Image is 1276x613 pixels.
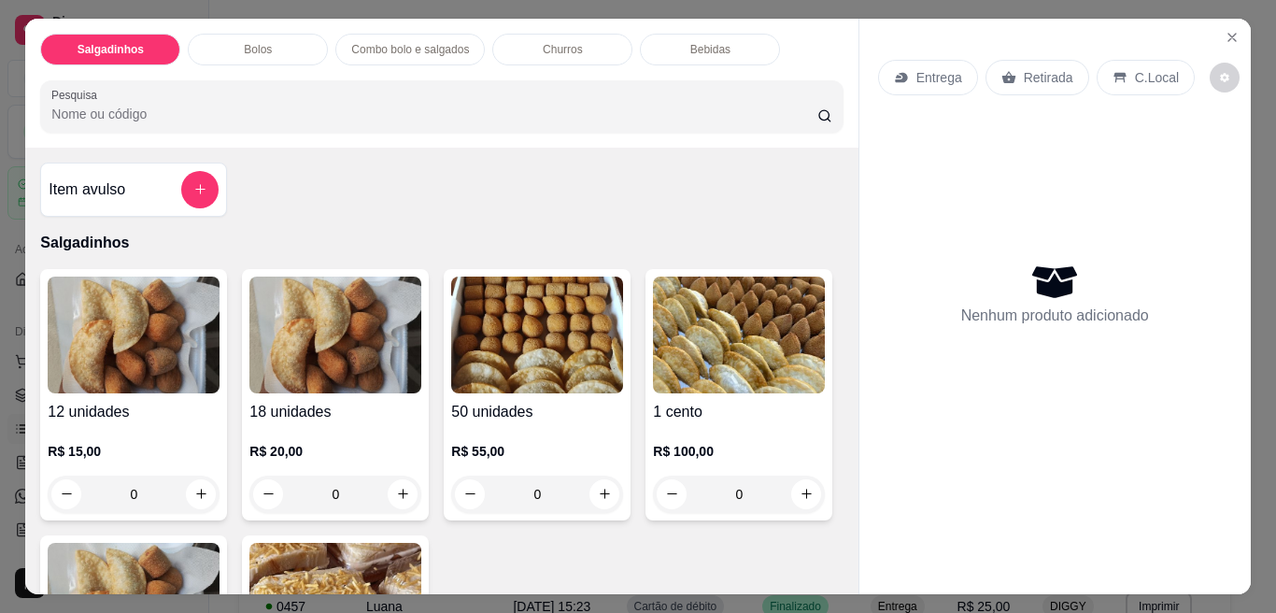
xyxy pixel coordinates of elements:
p: R$ 15,00 [48,442,220,461]
p: Combo bolo e salgados [351,42,469,57]
p: Bolos [244,42,272,57]
img: product-image [451,277,623,393]
p: C.Local [1135,68,1179,87]
p: Entrega [916,68,962,87]
img: product-image [48,277,220,393]
p: Churros [543,42,583,57]
p: R$ 20,00 [249,442,421,461]
p: Salgadinhos [78,42,144,57]
img: product-image [249,277,421,393]
p: Bebidas [690,42,730,57]
button: increase-product-quantity [388,479,418,509]
label: Pesquisa [51,87,104,103]
p: Retirada [1024,68,1073,87]
h4: Item avulso [49,178,125,201]
button: increase-product-quantity [186,479,216,509]
button: decrease-product-quantity [455,479,485,509]
h4: 18 unidades [249,401,421,423]
h4: 1 cento [653,401,825,423]
p: Nenhum produto adicionado [961,305,1149,327]
button: decrease-product-quantity [51,479,81,509]
p: R$ 100,00 [653,442,825,461]
button: decrease-product-quantity [657,479,687,509]
button: increase-product-quantity [589,479,619,509]
img: product-image [653,277,825,393]
button: Close [1217,22,1247,52]
button: increase-product-quantity [791,479,821,509]
p: R$ 55,00 [451,442,623,461]
h4: 12 unidades [48,401,220,423]
input: Pesquisa [51,105,817,123]
p: Salgadinhos [40,232,843,254]
button: decrease-product-quantity [1210,63,1240,93]
button: decrease-product-quantity [253,479,283,509]
h4: 50 unidades [451,401,623,423]
button: add-separate-item [181,171,219,208]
